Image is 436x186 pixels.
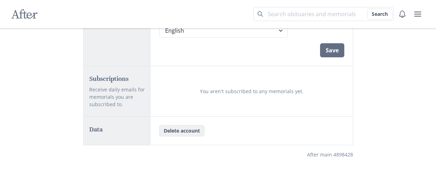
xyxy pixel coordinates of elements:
[89,75,145,83] h2: Subscriptions
[200,88,304,95] p: You aren't subscribed to any memorials yet.
[367,8,392,20] button: Search
[253,7,394,21] input: Search term
[83,151,353,158] p: After main 4898428
[89,125,145,134] h2: Data
[395,7,409,21] button: Notifications
[89,86,145,108] p: Receive daily emails for memorials you are subscribed to.
[320,43,344,57] button: Save
[411,7,425,21] button: user menu
[159,125,204,136] button: Delete account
